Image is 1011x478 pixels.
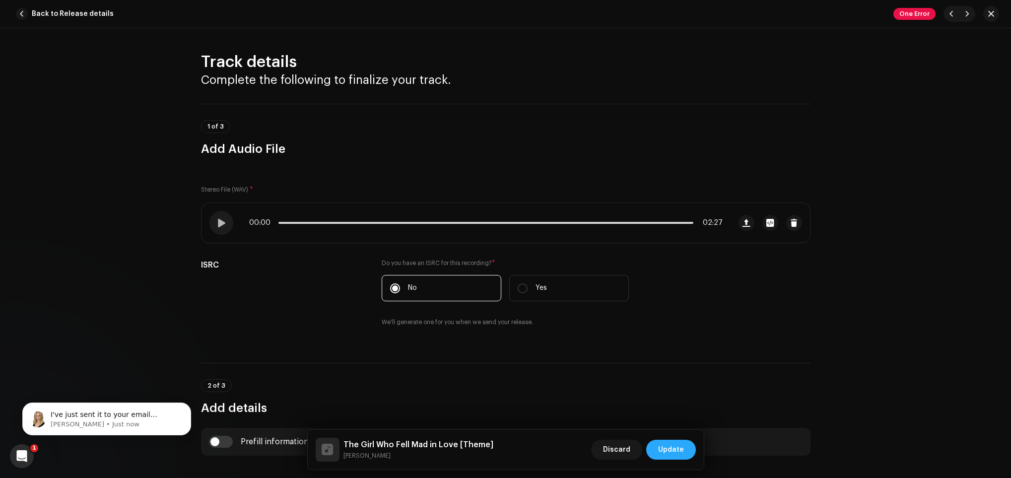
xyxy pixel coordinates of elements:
[591,440,642,460] button: Discard
[201,72,810,88] h3: Complete the following to finalize your track.
[30,444,38,452] span: 1
[7,382,206,451] iframe: Intercom notifications message
[201,141,810,157] h3: Add Audio File
[382,259,629,267] label: Do you have an ISRC for this recording?
[646,440,696,460] button: Update
[207,383,225,389] span: 2 of 3
[249,219,274,227] span: 00:00
[536,283,547,293] p: Yes
[207,124,224,130] span: 1 of 3
[201,400,810,416] h3: Add details
[201,52,810,72] h2: Track details
[201,259,366,271] h5: ISRC
[658,440,684,460] span: Update
[382,317,533,327] small: We'll generate one for you when we send your release.
[241,438,417,446] div: Prefill information from existing track metadata
[408,283,417,293] p: No
[343,439,493,451] h5: The Girl Who Fell Mad in Love [Theme]
[697,219,723,227] span: 02:27
[201,187,248,193] small: Stereo File (WAV)
[10,444,34,468] iframe: Intercom live chat
[603,440,630,460] span: Discard
[343,451,493,461] small: The Girl Who Fell Mad in Love [Theme]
